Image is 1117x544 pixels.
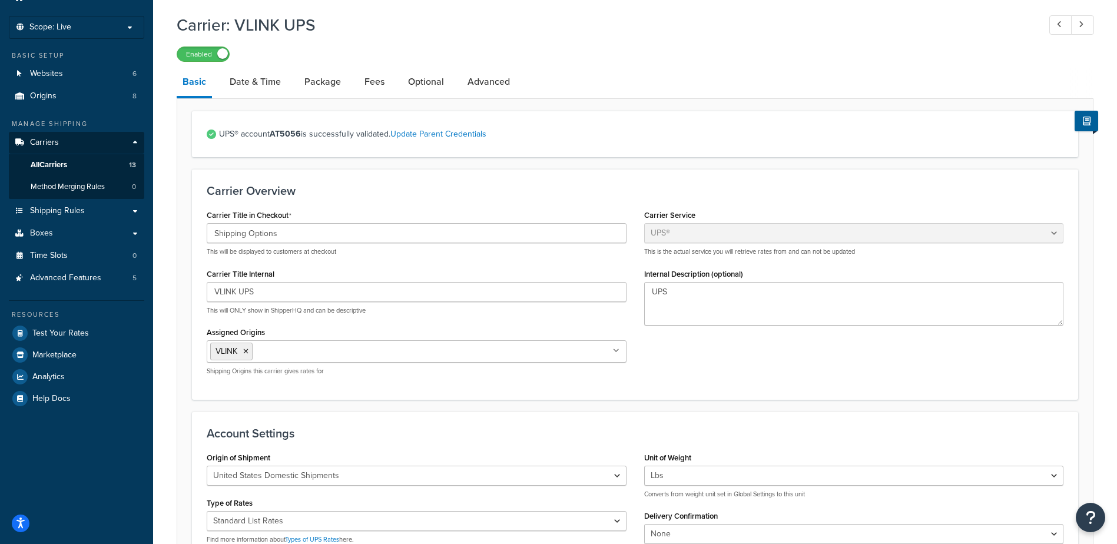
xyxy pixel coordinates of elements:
a: Date & Time [224,68,287,96]
h3: Account Settings [207,427,1063,440]
a: AllCarriers13 [9,154,144,176]
span: 0 [132,251,137,261]
a: Next Record [1071,15,1094,35]
a: Advanced [462,68,516,96]
span: Origins [30,91,57,101]
a: Basic [177,68,212,98]
a: Time Slots0 [9,245,144,267]
a: Method Merging Rules0 [9,176,144,198]
label: Carrier Title in Checkout [207,211,291,220]
span: Method Merging Rules [31,182,105,192]
li: Origins [9,85,144,107]
li: Method Merging Rules [9,176,144,198]
a: Analytics [9,366,144,387]
span: All Carriers [31,160,67,170]
span: Websites [30,69,63,79]
li: Advanced Features [9,267,144,289]
div: Resources [9,310,144,320]
a: Websites6 [9,63,144,85]
label: Delivery Confirmation [644,512,718,520]
a: Carriers [9,132,144,154]
strong: AT5056 [270,128,301,140]
a: Shipping Rules [9,200,144,222]
div: Manage Shipping [9,119,144,129]
li: Time Slots [9,245,144,267]
a: Advanced Features5 [9,267,144,289]
h3: Carrier Overview [207,184,1063,197]
span: 6 [132,69,137,79]
a: Types of UPS Rates [285,535,339,544]
div: Basic Setup [9,51,144,61]
span: Advanced Features [30,273,101,283]
span: UPS® account is successfully validated. [219,126,1063,142]
label: Unit of Weight [644,453,691,462]
button: Show Help Docs [1075,111,1098,131]
span: Boxes [30,228,53,238]
a: Marketplace [9,344,144,366]
a: Help Docs [9,388,144,409]
span: Marketplace [32,350,77,360]
a: Previous Record [1049,15,1072,35]
span: 13 [129,160,136,170]
a: Origins8 [9,85,144,107]
p: Converts from weight unit set in Global Settings to this unit [644,490,1064,499]
button: Open Resource Center [1076,503,1105,532]
span: Shipping Rules [30,206,85,216]
p: Find more information about here. [207,535,627,544]
label: Carrier Title Internal [207,270,274,278]
label: Origin of Shipment [207,453,270,462]
label: Enabled [177,47,229,61]
span: Help Docs [32,394,71,404]
p: This will ONLY show in ShipperHQ and can be descriptive [207,306,627,315]
span: Time Slots [30,251,68,261]
span: 5 [132,273,137,283]
span: Carriers [30,138,59,148]
p: Shipping Origins this carrier gives rates for [207,367,627,376]
h1: Carrier: VLINK UPS [177,14,1027,37]
span: 0 [132,182,136,192]
span: VLINK [216,345,237,357]
label: Internal Description (optional) [644,270,743,278]
p: This will be displayed to customers at checkout [207,247,627,256]
span: Scope: Live [29,22,71,32]
a: Test Your Rates [9,323,144,344]
a: Boxes [9,223,144,244]
span: 8 [132,91,137,101]
span: Test Your Rates [32,329,89,339]
p: This is the actual service you will retrieve rates from and can not be updated [644,247,1064,256]
li: Websites [9,63,144,85]
a: Update Parent Credentials [390,128,486,140]
a: Package [299,68,347,96]
li: Carriers [9,132,144,199]
label: Carrier Service [644,211,695,220]
label: Type of Rates [207,499,253,507]
textarea: UPS [644,282,1064,326]
a: Fees [359,68,390,96]
span: Analytics [32,372,65,382]
a: Optional [402,68,450,96]
label: Assigned Origins [207,328,265,337]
